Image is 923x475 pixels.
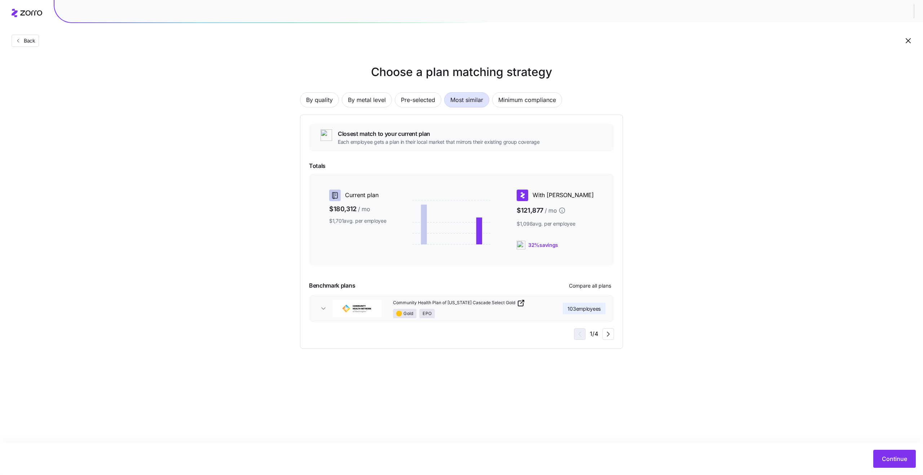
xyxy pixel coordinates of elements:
[329,204,387,214] span: $180,312
[329,217,387,225] span: $1,701 avg. per employee
[444,92,489,107] button: Most similar
[873,450,916,468] button: Continue
[309,161,614,170] span: Totals
[329,190,387,201] div: Current plan
[342,92,392,107] button: By metal level
[348,93,386,107] span: By metal level
[517,190,594,201] div: With [PERSON_NAME]
[338,129,540,138] span: Closest match to your current plan
[338,138,540,146] span: Each employee gets a plan in their local market that mirrors their existing group coverage
[332,300,381,317] img: Community Health Network of Washington
[528,241,558,249] span: 32% savings
[423,309,432,318] span: EPO
[492,92,562,107] button: Minimum compliance
[321,129,332,141] img: ai-icon.png
[574,328,614,340] div: 1 / 4
[517,220,594,227] span: $1,098 avg. per employee
[545,206,557,215] span: / mo
[882,454,907,463] span: Continue
[401,93,435,107] span: Pre-selected
[300,92,339,107] button: By quality
[393,299,549,307] a: Community Health Plan of [US_STATE] Cascade Select Gold
[395,92,441,107] button: Pre-selected
[517,204,594,217] span: $121,877
[450,93,483,107] span: Most similar
[569,282,611,289] span: Compare all plans
[403,309,413,318] span: Gold
[498,93,556,107] span: Minimum compliance
[393,300,515,306] span: Community Health Plan of [US_STATE] Cascade Select Gold
[21,37,35,44] span: Back
[12,35,39,47] button: Back
[517,241,525,249] img: ai-icon.png
[309,294,614,323] button: Community Health Network of WashingtonCommunity Health Plan of [US_STATE] Cascade Select GoldGold...
[306,93,333,107] span: By quality
[309,281,355,290] span: Benchmark plans
[566,280,614,292] button: Compare all plans
[300,63,623,81] h1: Choose a plan matching strategy
[358,205,370,214] span: / mo
[568,305,601,312] span: 103 employees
